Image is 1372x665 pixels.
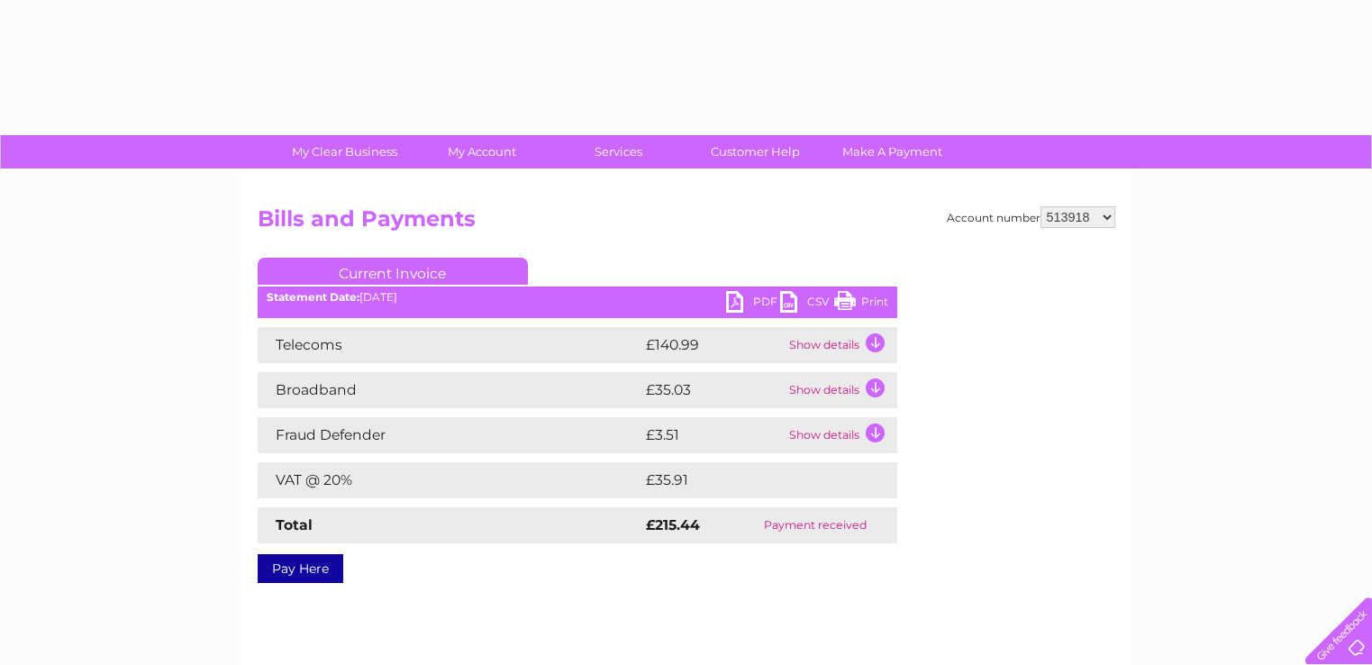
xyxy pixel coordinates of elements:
[947,206,1115,228] div: Account number
[270,135,419,169] a: My Clear Business
[681,135,830,169] a: Customer Help
[641,372,785,408] td: £35.03
[733,507,897,543] td: Payment received
[785,372,897,408] td: Show details
[276,516,313,533] strong: Total
[834,291,888,317] a: Print
[646,516,700,533] strong: £215.44
[544,135,693,169] a: Services
[258,327,641,363] td: Telecoms
[780,291,834,317] a: CSV
[641,462,859,498] td: £35.91
[726,291,780,317] a: PDF
[258,258,528,285] a: Current Invoice
[258,206,1115,241] h2: Bills and Payments
[267,290,359,304] b: Statement Date:
[641,327,785,363] td: £140.99
[258,291,897,304] div: [DATE]
[258,417,641,453] td: Fraud Defender
[785,417,897,453] td: Show details
[641,417,785,453] td: £3.51
[785,327,897,363] td: Show details
[258,554,343,583] a: Pay Here
[258,462,641,498] td: VAT @ 20%
[818,135,967,169] a: Make A Payment
[258,372,641,408] td: Broadband
[407,135,556,169] a: My Account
